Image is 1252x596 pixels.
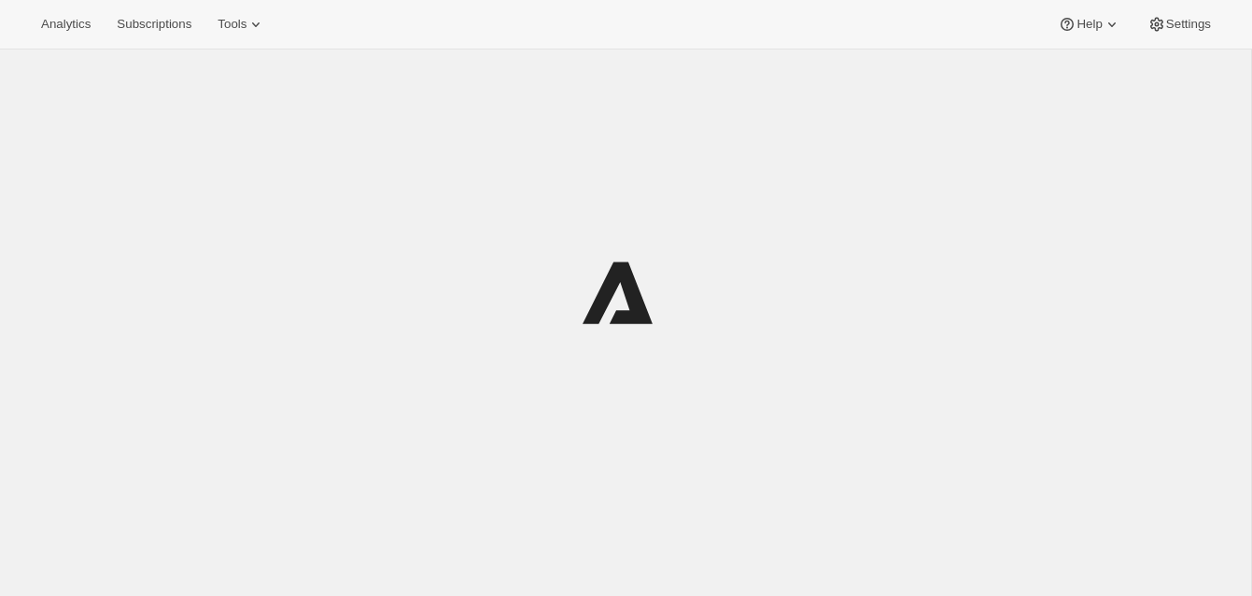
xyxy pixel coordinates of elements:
span: Subscriptions [117,17,191,32]
button: Subscriptions [106,11,203,37]
button: Settings [1136,11,1222,37]
button: Help [1047,11,1132,37]
span: Settings [1166,17,1211,32]
button: Tools [206,11,276,37]
button: Analytics [30,11,102,37]
span: Analytics [41,17,91,32]
span: Tools [218,17,246,32]
span: Help [1076,17,1102,32]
